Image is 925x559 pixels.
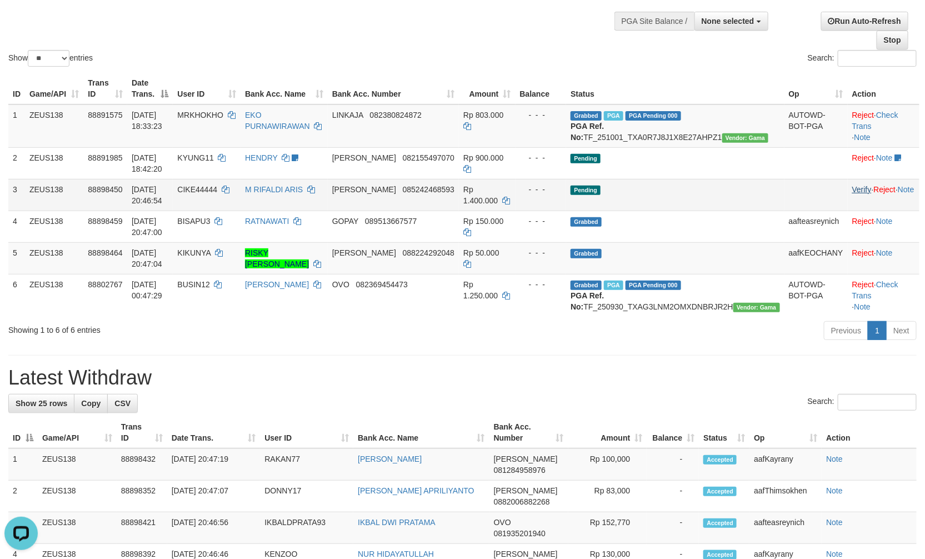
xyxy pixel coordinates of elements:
[647,448,699,481] td: -
[132,217,162,237] span: [DATE] 20:47:00
[463,153,503,162] span: Rp 900.000
[647,481,699,512] td: -
[167,448,261,481] td: [DATE] 20:47:19
[852,280,874,289] a: Reject
[403,185,454,194] span: Copy 085242468593 to clipboard
[245,248,309,268] a: RISKY [PERSON_NAME]
[808,394,917,411] label: Search:
[132,280,162,300] span: [DATE] 00:47:29
[38,448,117,481] td: ZEUS138
[8,417,38,448] th: ID: activate to sort column descending
[358,455,422,463] a: [PERSON_NAME]
[459,73,515,104] th: Amount: activate to sort column ascending
[571,186,601,195] span: Pending
[808,50,917,67] label: Search:
[117,481,167,512] td: 88898352
[332,111,363,119] span: LINKAJA
[826,550,843,558] a: Note
[703,518,737,528] span: Accepted
[463,217,503,226] span: Rp 150.000
[38,481,117,512] td: ZEUS138
[876,153,893,162] a: Note
[8,242,25,274] td: 5
[876,248,893,257] a: Note
[520,216,562,227] div: - - -
[83,73,127,104] th: Trans ID: activate to sort column ascending
[245,185,303,194] a: M RIFALDI ARIS
[566,104,784,148] td: TF_251001_TXA0R7J8J1X8E27AHPZ1
[245,153,278,162] a: HENDRY
[332,185,396,194] span: [PERSON_NAME]
[463,111,503,119] span: Rp 803.000
[848,73,919,104] th: Action
[177,111,223,119] span: MRKHOKHO
[571,291,604,311] b: PGA Ref. No:
[749,448,822,481] td: aafKayrany
[571,281,602,290] span: Grabbed
[626,111,681,121] span: PGA Pending
[874,185,896,194] a: Reject
[403,153,454,162] span: Copy 082155497070 to clipboard
[328,73,459,104] th: Bank Acc. Number: activate to sort column ascending
[647,417,699,448] th: Balance: activate to sort column ascending
[489,417,568,448] th: Bank Acc. Number: activate to sort column ascending
[494,529,546,538] span: Copy 081935201940 to clipboard
[568,448,647,481] td: Rp 100,000
[353,417,489,448] th: Bank Acc. Name: activate to sort column ascending
[332,153,396,162] span: [PERSON_NAME]
[88,248,122,257] span: 88898464
[8,104,25,148] td: 1
[8,367,917,389] h1: Latest Withdraw
[852,111,874,119] a: Reject
[571,122,604,142] b: PGA Ref. No:
[568,417,647,448] th: Amount: activate to sort column ascending
[332,248,396,257] span: [PERSON_NAME]
[749,512,822,544] td: aafteasreynich
[571,111,602,121] span: Grabbed
[694,12,768,31] button: None selected
[784,211,848,242] td: aafteasreynich
[886,321,917,340] a: Next
[876,217,893,226] a: Note
[88,185,122,194] span: 88898450
[854,302,871,311] a: Note
[127,73,173,104] th: Date Trans.: activate to sort column descending
[403,248,454,257] span: Copy 088224292048 to clipboard
[566,73,784,104] th: Status
[332,280,349,289] span: OVO
[494,466,546,475] span: Copy 081284958976 to clipboard
[703,487,737,496] span: Accepted
[8,448,38,481] td: 1
[852,217,874,226] a: Reject
[898,185,914,194] a: Note
[568,481,647,512] td: Rp 83,000
[604,111,623,121] span: Marked by aafpengsreynich
[132,185,162,205] span: [DATE] 20:46:54
[88,280,122,289] span: 88802767
[25,179,83,211] td: ZEUS138
[358,550,434,558] a: NUR HIDAYATULLAH
[132,248,162,268] span: [DATE] 20:47:04
[8,73,25,104] th: ID
[520,279,562,290] div: - - -
[132,111,162,131] span: [DATE] 18:33:23
[167,481,261,512] td: [DATE] 20:47:07
[177,217,210,226] span: BISAPU3
[38,417,117,448] th: Game/API: activate to sort column ascending
[358,518,436,527] a: IKBAL DWI PRATAMA
[877,31,908,49] a: Stop
[245,111,310,131] a: EKO PURNAWIRAWAN
[626,281,681,290] span: PGA Pending
[722,133,769,143] span: Vendor URL: https://trx31.1velocity.biz
[8,147,25,179] td: 2
[4,4,38,38] button: Open LiveChat chat widget
[571,154,601,163] span: Pending
[699,417,749,448] th: Status: activate to sort column ascending
[520,247,562,258] div: - - -
[117,417,167,448] th: Trans ID: activate to sort column ascending
[571,249,602,258] span: Grabbed
[784,242,848,274] td: aafKEOCHANY
[8,211,25,242] td: 4
[784,73,848,104] th: Op: activate to sort column ascending
[848,242,919,274] td: ·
